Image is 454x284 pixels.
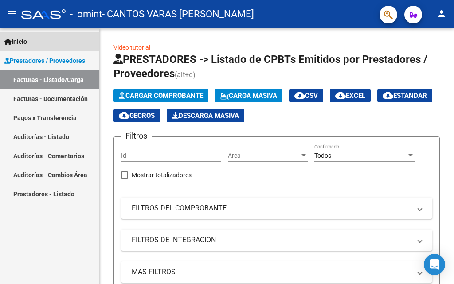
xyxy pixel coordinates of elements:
span: CSV [294,92,318,100]
mat-icon: menu [7,8,18,19]
h3: Filtros [121,130,152,142]
span: Mostrar totalizadores [132,170,192,180]
mat-icon: cloud_download [119,110,129,121]
mat-panel-title: MAS FILTROS [132,267,411,277]
span: PRESTADORES -> Listado de CPBTs Emitidos por Prestadores / Proveedores [113,53,427,80]
span: EXCEL [335,92,365,100]
span: Carga Masiva [220,92,277,100]
button: Estandar [377,89,432,102]
button: Cargar Comprobante [113,89,208,102]
span: (alt+q) [175,70,196,79]
mat-icon: cloud_download [383,90,393,101]
mat-expansion-panel-header: MAS FILTROS [121,261,432,283]
span: Inicio [4,37,27,47]
mat-expansion-panel-header: FILTROS DEL COMPROBANTE [121,198,432,219]
app-download-masive: Descarga masiva de comprobantes (adjuntos) [167,109,244,122]
button: Gecros [113,109,160,122]
span: Descarga Masiva [172,112,239,120]
mat-panel-title: FILTROS DE INTEGRACION [132,235,411,245]
span: Estandar [383,92,427,100]
a: Video tutorial [113,44,150,51]
span: Prestadores / Proveedores [4,56,85,66]
mat-icon: cloud_download [294,90,305,101]
mat-icon: cloud_download [335,90,346,101]
span: Area [228,152,300,160]
div: Open Intercom Messenger [424,254,445,275]
span: - omint [70,4,102,24]
span: Cargar Comprobante [119,92,203,100]
mat-icon: person [436,8,447,19]
span: - CANTOS VARAS [PERSON_NAME] [102,4,254,24]
button: EXCEL [330,89,371,102]
mat-expansion-panel-header: FILTROS DE INTEGRACION [121,230,432,251]
mat-panel-title: FILTROS DEL COMPROBANTE [132,203,411,213]
span: Gecros [119,112,155,120]
button: CSV [289,89,323,102]
button: Carga Masiva [215,89,282,102]
span: Todos [314,152,331,159]
button: Descarga Masiva [167,109,244,122]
